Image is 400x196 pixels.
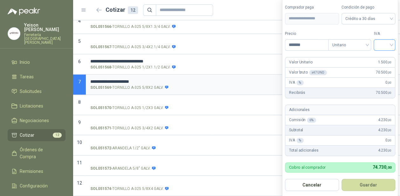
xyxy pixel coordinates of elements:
button: Guardar [341,179,396,191]
p: - TORNILLO A-325 3/4X2.1/4 GALV. [90,44,176,50]
p: Subtotal [289,127,303,133]
p: Cobro al comprador [289,165,326,169]
span: 7 [78,79,81,84]
strong: SOL051574 [90,186,111,192]
span: 10 [77,140,82,145]
span: ,00 [388,139,391,142]
a: Inicio [8,56,66,68]
p: Yeison [PERSON_NAME] [24,23,66,32]
span: Remisiones [20,168,43,175]
strong: SOL051566 [90,24,111,30]
span: 4.230 [378,127,391,133]
span: 5 [78,39,81,44]
span: Unitario [332,40,367,50]
input: SOL051570-TORNILLO A-325 1/2X3 GALV. [90,100,209,104]
input: SOL051573-ARANDELA 5/8" GALV. [90,160,209,165]
span: 4.230 [378,117,391,123]
img: Logo peakr [8,8,40,15]
p: IVA [289,80,303,86]
p: - ARANDELA 1/2" GALV. [90,145,156,151]
span: Cotizar [20,132,34,139]
span: Crédito a 30 días [345,14,392,23]
strong: SOL051569 [90,85,111,91]
input: SOL051568-TORNILLO A-325 1/2X1.1/2 GALV. [90,59,209,64]
p: Valor Unitario [289,59,312,65]
span: Inicio [20,59,30,66]
span: 6 [78,59,81,64]
label: Comprador paga [285,4,339,10]
div: 12 [128,6,138,14]
span: Configuración [20,182,48,189]
h2: Cotizar [106,5,138,14]
p: - TORNILLO A-325 1/2X3 GALV. [90,105,169,111]
strong: SOL051572 [90,145,111,151]
span: ,00 [388,91,391,95]
p: - TORNILLO A-325 1/2X1.1/2 GALV. [90,64,176,70]
img: Company Logo [8,28,20,40]
div: x 47 UND [309,70,327,75]
div: 6 % [307,118,316,123]
span: 0 [385,80,391,86]
div: % [296,80,304,85]
span: 9 [78,120,81,125]
p: Valor bruto [289,69,327,75]
button: Cancelar [285,179,339,191]
a: Cotizar12 [8,129,66,141]
p: Comisión [289,117,316,123]
p: Recibirás [289,90,305,96]
a: Solicitudes [8,85,66,97]
span: Negociaciones [20,117,49,124]
span: Órdenes de Compra [20,146,59,160]
p: - ARANDELA 5/8" GALV. [90,166,156,172]
span: 11 [77,160,82,165]
input: SOL051571-TORNILLO A-325 3/4X2 GALV. [90,120,209,125]
strong: SOL051568 [90,64,111,70]
input: SOL051574-TORNILLO A-325 5/8X4 GALV. [90,180,209,185]
span: 12 [53,133,62,138]
span: ,00 [388,118,391,122]
a: Negociaciones [8,114,66,127]
p: - TORNILLO A-325 3/4X2 GALV. [90,125,169,131]
span: Licitaciones [20,102,43,109]
span: 8 [78,100,81,105]
span: ,00 [388,61,391,64]
a: Licitaciones [8,100,66,112]
span: ,00 [386,166,391,170]
strong: SOL051571 [90,125,111,131]
span: ,00 [388,81,391,84]
p: - TORNILLO A-325 5/8X2 GALV. [90,85,169,91]
input: SOL051567-TORNILLO A-325 3/4X2.1/4 GALV. [90,39,209,43]
span: 4.230 [378,147,391,154]
label: IVA [374,31,395,37]
span: 70.500 [376,90,391,96]
p: - TORNILLO A-325 5/8X1.3/4 GALV. [90,24,176,30]
span: ,00 [388,149,391,152]
input: SOL051569-TORNILLO A-325 5/8X2 GALV. [90,79,209,84]
span: 70.500 [376,69,391,75]
span: 1.500 [378,59,391,65]
label: Condición de pago [341,4,396,10]
p: Ferretería [GEOGRAPHIC_DATA][PERSON_NAME] [24,33,66,44]
span: ,00 [388,71,391,74]
input: SOL051566-TORNILLO A-325 5/8X1.3/4 GALV. [90,18,209,23]
strong: SOL051570 [90,105,111,111]
a: Tareas [8,71,66,83]
div: % [296,138,304,143]
p: - TORNILLO A-325 5/8X4 GALV. [90,186,169,192]
a: Órdenes de Compra [8,144,66,163]
span: 4 [78,18,81,23]
label: Precio [285,31,328,37]
p: Total adicionales [289,147,319,154]
strong: SOL051567 [90,44,111,50]
span: ,00 [388,128,391,132]
span: 12 [77,180,82,186]
p: IVA [289,137,303,143]
a: Configuración [8,180,66,192]
a: Remisiones [8,165,66,177]
input: SOL051572-ARANDELA 1/2" GALV. [90,140,209,145]
span: 0 [385,137,391,143]
p: Adicionales [289,107,309,113]
strong: SOL051573 [90,166,111,172]
span: Solicitudes [20,88,42,95]
span: Tareas [20,73,34,80]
